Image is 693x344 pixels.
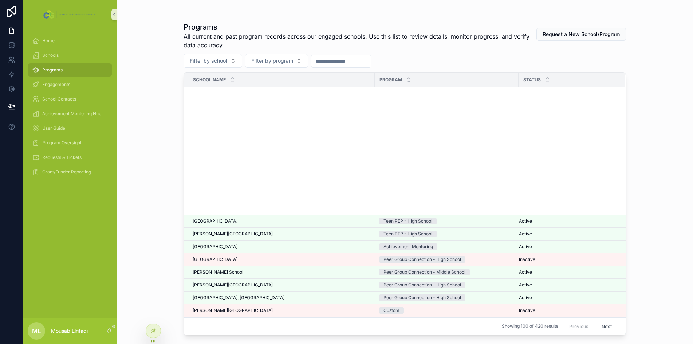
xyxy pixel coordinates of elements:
a: Custom [379,307,514,314]
a: [GEOGRAPHIC_DATA] [193,257,370,262]
span: [PERSON_NAME][GEOGRAPHIC_DATA] [193,231,273,237]
h1: Programs [184,22,536,32]
span: Inactive [519,308,535,313]
span: Active [519,269,532,275]
div: Peer Group Connection - High School [383,256,461,263]
div: Achievement Mentoring [383,243,433,250]
a: Grant/Funder Reporting [28,165,112,179]
div: Teen PEP - High School [383,218,432,224]
img: App logo [42,9,98,20]
a: Active [519,295,616,301]
span: Engagements [42,82,70,87]
a: [GEOGRAPHIC_DATA] [193,244,370,250]
a: Achievement Mentoring [379,243,514,250]
span: Active [519,295,532,301]
span: ME [32,327,41,335]
span: Showing 100 of 420 results [502,324,558,329]
span: [PERSON_NAME][GEOGRAPHIC_DATA] [193,308,273,313]
a: Home [28,34,112,47]
a: [PERSON_NAME][GEOGRAPHIC_DATA] [193,308,370,313]
span: [GEOGRAPHIC_DATA] [193,218,237,224]
span: Filter by school [190,57,227,64]
a: Inactive [519,257,616,262]
span: Home [42,38,55,44]
a: Inactive [519,308,616,313]
span: Active [519,218,532,224]
button: Next [596,321,617,332]
div: Custom [383,307,399,314]
span: Schools [42,52,59,58]
div: Teen PEP - High School [383,231,432,237]
span: [GEOGRAPHIC_DATA] [193,257,237,262]
span: [PERSON_NAME][GEOGRAPHIC_DATA] [193,282,273,288]
span: Grant/Funder Reporting [42,169,91,175]
span: [PERSON_NAME] School [193,269,243,275]
a: [GEOGRAPHIC_DATA], [GEOGRAPHIC_DATA] [193,295,370,301]
a: User Guide [28,122,112,135]
span: Filter by program [251,57,293,64]
div: Peer Group Connection - High School [383,282,461,288]
span: Requests & Tickets [42,155,82,160]
a: Teen PEP - High School [379,218,514,224]
a: Peer Group Connection - High School [379,256,514,263]
span: School Name [193,77,226,83]
a: Engagements [28,78,112,91]
span: User Guide [42,125,65,131]
a: [PERSON_NAME][GEOGRAPHIC_DATA] [193,282,370,288]
span: Programs [42,67,63,73]
span: All current and past program records across our engaged schools. Use this list to review details,... [184,32,536,50]
button: Select Button [245,54,308,68]
button: Select Button [184,54,242,68]
span: Active [519,282,532,288]
span: [GEOGRAPHIC_DATA] [193,244,237,250]
a: Schools [28,49,112,62]
a: Peer Group Connection - High School [379,282,514,288]
a: Programs [28,63,112,77]
a: [PERSON_NAME] School [193,269,370,275]
span: Active [519,244,532,250]
a: Active [519,218,616,224]
p: Mousab Elrifadi [51,327,88,335]
a: Teen PEP - High School [379,231,514,237]
span: Achievement Mentoring Hub [42,111,101,117]
span: Inactive [519,257,535,262]
a: Peer Group Connection - Middle School [379,269,514,275]
div: Peer Group Connection - High School [383,294,461,301]
div: Peer Group Connection - Middle School [383,269,465,275]
a: Active [519,282,616,288]
a: [PERSON_NAME][GEOGRAPHIC_DATA] [193,231,370,237]
a: School Contacts [28,93,112,106]
button: Request a New School/Program [536,28,626,41]
span: Status [523,77,541,83]
a: Active [519,244,616,250]
a: Active [519,231,616,237]
span: Program Oversight [42,140,82,146]
a: Program Oversight [28,136,112,149]
a: Peer Group Connection - High School [379,294,514,301]
span: Request a New School/Program [543,31,620,38]
a: [GEOGRAPHIC_DATA] [193,218,370,224]
a: Active [519,269,616,275]
a: Requests & Tickets [28,151,112,164]
div: scrollable content [23,29,117,188]
a: Achievement Mentoring Hub [28,107,112,120]
span: Program [379,77,402,83]
span: School Contacts [42,96,76,102]
span: [GEOGRAPHIC_DATA], [GEOGRAPHIC_DATA] [193,295,284,301]
span: Active [519,231,532,237]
